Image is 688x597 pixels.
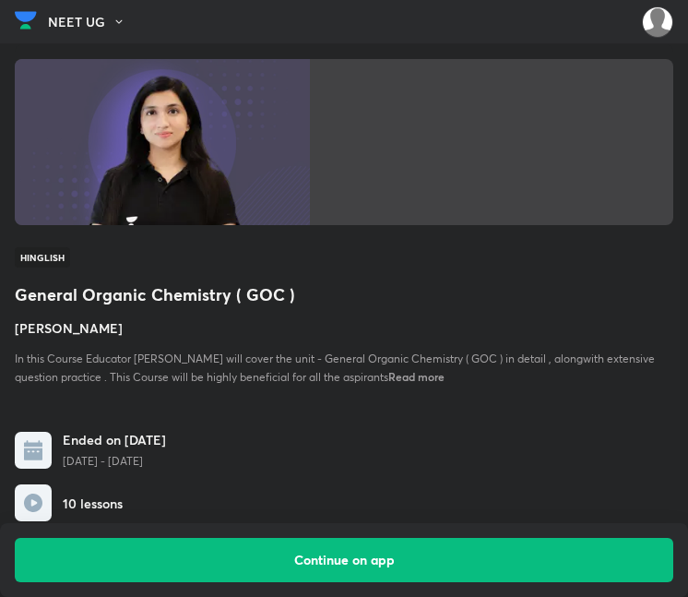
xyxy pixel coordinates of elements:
img: Thumbnail [15,59,310,225]
img: Company Logo [15,6,37,34]
span: Read more [388,369,445,384]
h6: Ended on [DATE] [63,430,166,449]
a: Company Logo [15,6,37,39]
p: [DATE] - [DATE] [63,453,166,470]
h1: General Organic Chemistry ( GOC ) [15,282,673,307]
button: Continue on app [15,538,673,582]
img: Amisha Rani [642,6,673,38]
h4: [PERSON_NAME] [15,318,673,338]
button: NEET UG [48,8,136,36]
h6: 10 lessons [63,494,123,513]
span: Hinglish [15,247,70,268]
span: In this Course Educator [PERSON_NAME] will cover the unit - General Organic Chemistry ( GOC ) in ... [15,352,655,384]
